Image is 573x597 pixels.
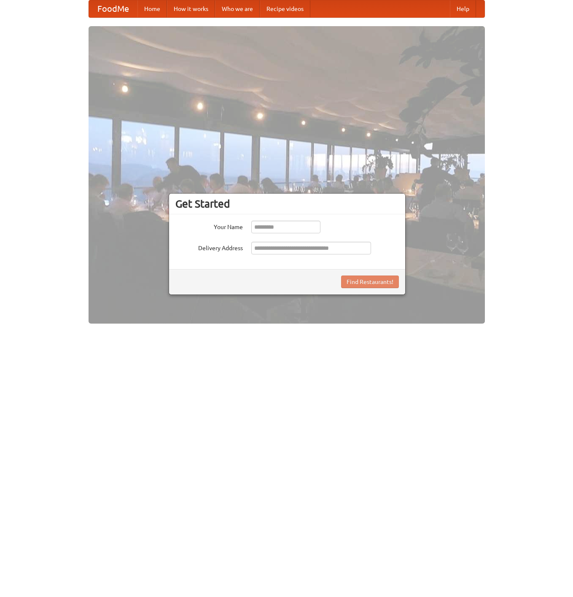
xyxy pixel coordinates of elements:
[175,197,399,210] h3: Get Started
[260,0,310,17] a: Recipe videos
[167,0,215,17] a: How it works
[341,276,399,288] button: Find Restaurants!
[450,0,476,17] a: Help
[89,0,137,17] a: FoodMe
[175,221,243,231] label: Your Name
[215,0,260,17] a: Who we are
[175,242,243,252] label: Delivery Address
[137,0,167,17] a: Home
